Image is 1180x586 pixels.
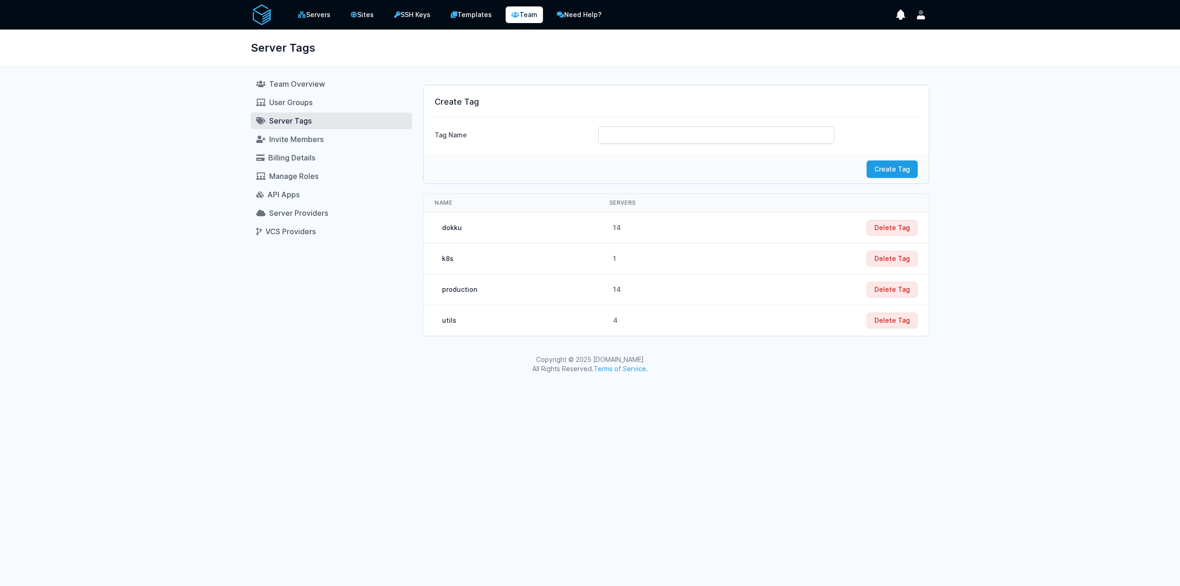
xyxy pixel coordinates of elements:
[867,251,918,266] button: Delete Tag
[609,223,625,232] span: 14
[506,6,543,23] a: Team
[251,37,315,59] h1: Server Tags
[251,223,412,240] a: VCS Providers
[867,160,918,178] button: Create Tag
[251,131,412,148] a: Invite Members
[251,149,412,166] a: Billing Details
[442,223,462,232] div: dokku
[388,6,437,24] a: SSH Keys
[444,6,498,24] a: Templates
[435,127,591,140] label: Tag Name
[251,4,273,26] img: serverAuth logo
[269,116,312,125] span: Server Tags
[267,190,300,199] span: API Apps
[251,76,412,92] a: Team Overview
[598,194,731,213] th: Servers
[442,316,456,325] div: utils
[892,6,909,23] button: show notifications
[269,98,313,107] span: User Groups
[251,186,412,203] a: API Apps
[344,6,380,24] a: Sites
[269,208,328,218] span: Server Providers
[268,153,315,162] span: Billing Details
[251,205,412,221] a: Server Providers
[609,254,620,263] span: 1
[594,365,646,373] a: Terms of Service
[550,6,608,24] a: Need Help?
[269,172,319,181] span: Manage Roles
[867,282,918,297] button: Delete Tag
[251,112,412,129] a: Server Tags
[867,313,918,328] button: Delete Tag
[435,96,918,107] h3: Create Tag
[251,94,412,111] a: User Groups
[609,316,621,325] span: 4
[442,254,454,263] div: k8s
[269,79,325,89] span: Team Overview
[251,168,412,184] a: Manage Roles
[291,6,337,24] a: Servers
[424,194,598,213] th: Name
[442,285,477,294] div: production
[269,135,324,144] span: Invite Members
[867,220,918,236] button: Delete Tag
[913,6,929,23] button: User menu
[265,227,316,236] span: VCS Providers
[609,285,625,294] span: 14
